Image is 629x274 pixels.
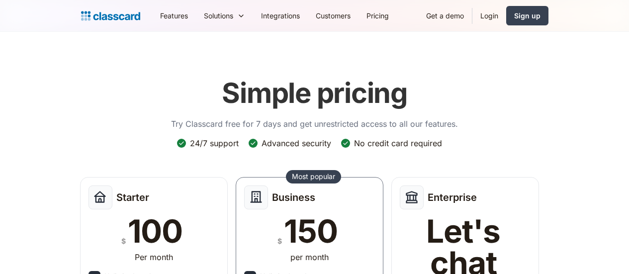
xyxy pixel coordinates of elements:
div: Sign up [514,10,540,21]
p: Try Classcard free for 7 days and get unrestricted access to all our features. [171,118,458,130]
a: Features [152,4,196,27]
a: Customers [308,4,359,27]
a: Sign up [506,6,548,25]
a: Integrations [253,4,308,27]
div: Advanced security [262,138,331,149]
a: Get a demo [418,4,472,27]
a: Login [472,4,506,27]
div: 150 [284,215,337,247]
div: Solutions [204,10,233,21]
div: 100 [128,215,182,247]
div: $ [121,235,126,247]
div: 24/7 support [190,138,239,149]
h2: Business [272,191,315,203]
a: home [81,9,140,23]
h2: Starter [116,191,149,203]
div: Per month [135,251,173,263]
div: Solutions [196,4,253,27]
a: Pricing [359,4,397,27]
div: Most popular [292,172,335,182]
div: $ [277,235,282,247]
h1: Simple pricing [222,77,407,110]
div: per month [290,251,329,263]
div: No credit card required [354,138,442,149]
h2: Enterprise [428,191,477,203]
